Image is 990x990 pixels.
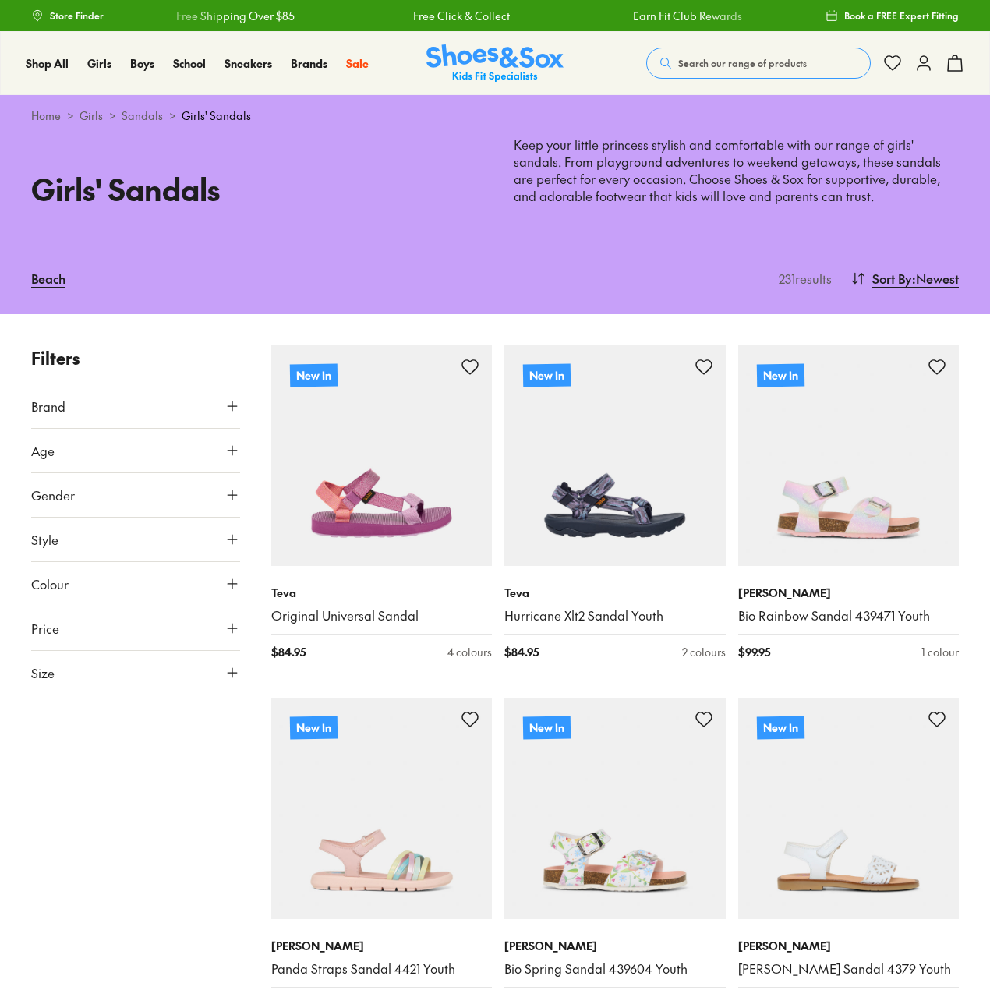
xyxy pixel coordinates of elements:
a: Book a FREE Expert Fitting [826,2,959,30]
a: Earn Fit Club Rewards [632,8,741,24]
a: Brands [291,55,327,72]
button: Size [31,651,240,695]
a: New In [271,698,493,919]
div: 2 colours [682,644,726,660]
a: Sneakers [225,55,272,72]
p: [PERSON_NAME] [271,938,493,954]
a: [PERSON_NAME] Sandal 4379 Youth [738,960,960,978]
span: Style [31,530,58,549]
span: $ 84.95 [504,644,539,660]
a: Bio Spring Sandal 439604 Youth [504,960,726,978]
a: Shoes & Sox [426,44,564,83]
p: Teva [271,585,493,601]
span: Size [31,663,55,682]
p: Teva [504,585,726,601]
span: Colour [31,575,69,593]
a: Hurricane Xlt2 Sandal Youth [504,607,726,624]
a: Panda Straps Sandal 4421 Youth [271,960,493,978]
p: [PERSON_NAME] [738,938,960,954]
a: Girls [87,55,111,72]
button: Gender [31,473,240,517]
div: 1 colour [921,644,959,660]
a: Girls [80,108,103,124]
span: Gender [31,486,75,504]
button: Age [31,429,240,472]
button: Search our range of products [646,48,871,79]
span: Store Finder [50,9,104,23]
span: Girls' Sandals [182,108,251,124]
a: Free Shipping Over $85 [175,8,294,24]
span: Search our range of products [678,56,807,70]
div: > > > [31,108,959,124]
span: Shop All [26,55,69,71]
span: Brand [31,397,65,415]
a: New In [738,698,960,919]
p: New In [523,716,571,740]
img: SNS_Logo_Responsive.svg [426,44,564,83]
a: Shop All [26,55,69,72]
span: Sort By [872,269,912,288]
p: Keep your little princess stylish and comfortable with our range of girls' sandals. From playgrou... [514,136,959,205]
p: [PERSON_NAME] [504,938,726,954]
span: Girls [87,55,111,71]
a: Store Finder [31,2,104,30]
a: New In [504,698,726,919]
p: New In [756,716,804,740]
span: Brands [291,55,327,71]
span: Book a FREE Expert Fitting [844,9,959,23]
a: New In [271,345,493,567]
button: Sort By:Newest [850,261,959,295]
a: Original Universal Sandal [271,607,493,624]
a: Bio Rainbow Sandal 439471 Youth [738,607,960,624]
p: Filters [31,345,240,371]
span: Age [31,441,55,460]
span: $ 99.95 [738,644,770,660]
span: School [173,55,206,71]
button: Style [31,518,240,561]
a: New In [504,345,726,567]
span: Boys [130,55,154,71]
button: Brand [31,384,240,428]
a: School [173,55,206,72]
span: Sneakers [225,55,272,71]
a: Sale [346,55,369,72]
div: 4 colours [447,644,492,660]
button: Price [31,606,240,650]
a: Sandals [122,108,163,124]
p: New In [756,363,804,387]
span: : Newest [912,269,959,288]
span: $ 84.95 [271,644,306,660]
a: Boys [130,55,154,72]
p: 231 results [773,269,832,288]
span: Price [31,619,59,638]
p: New In [523,363,571,387]
h1: Girls' Sandals [31,167,476,211]
a: Free Click & Collect [412,8,509,24]
p: New In [289,363,337,387]
span: Sale [346,55,369,71]
p: [PERSON_NAME] [738,585,960,601]
p: New In [289,716,337,740]
a: Beach [31,261,65,295]
a: Home [31,108,61,124]
button: Colour [31,562,240,606]
a: New In [738,345,960,567]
